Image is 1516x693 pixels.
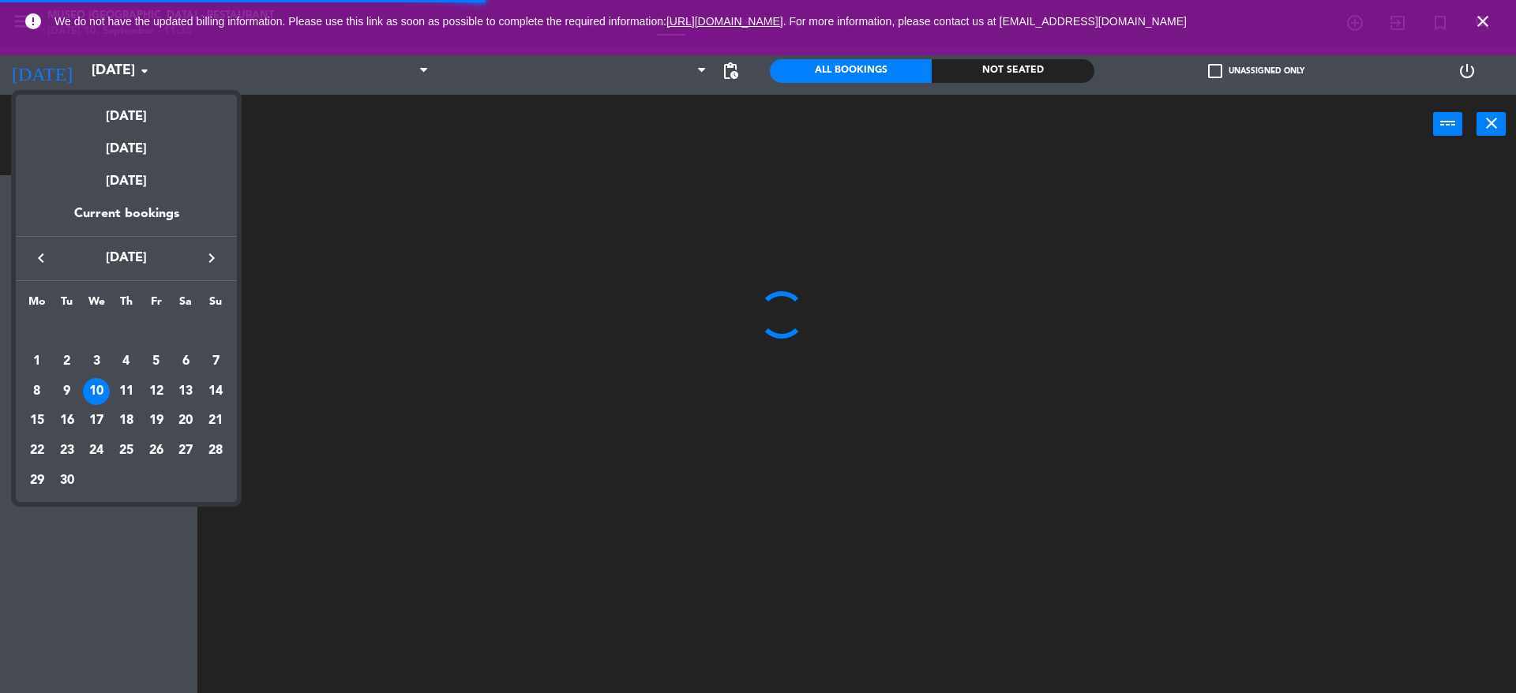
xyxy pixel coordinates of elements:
[16,127,237,159] div: [DATE]
[24,378,51,405] div: 8
[83,407,110,434] div: 17
[141,376,171,406] td: September 12, 2025
[113,437,140,464] div: 25
[16,95,237,127] div: [DATE]
[143,407,170,434] div: 19
[54,378,81,405] div: 9
[22,346,52,376] td: September 1, 2025
[113,378,140,405] div: 11
[202,407,229,434] div: 21
[141,293,171,317] th: Friday
[172,348,199,375] div: 6
[22,466,52,496] td: September 29, 2025
[201,293,231,317] th: Sunday
[201,406,231,436] td: September 21, 2025
[81,436,111,466] td: September 24, 2025
[111,406,141,436] td: September 18, 2025
[24,437,51,464] div: 22
[24,407,51,434] div: 15
[197,248,226,268] button: keyboard_arrow_right
[54,407,81,434] div: 16
[111,293,141,317] th: Thursday
[16,159,237,204] div: [DATE]
[111,436,141,466] td: September 25, 2025
[52,406,82,436] td: September 16, 2025
[55,248,197,268] span: [DATE]
[54,348,81,375] div: 2
[22,406,52,436] td: September 15, 2025
[27,248,55,268] button: keyboard_arrow_left
[22,376,52,406] td: September 8, 2025
[171,346,201,376] td: September 6, 2025
[172,437,199,464] div: 27
[141,346,171,376] td: September 5, 2025
[54,467,81,494] div: 30
[111,376,141,406] td: September 11, 2025
[171,376,201,406] td: September 13, 2025
[24,467,51,494] div: 29
[202,249,221,268] i: keyboard_arrow_right
[81,346,111,376] td: September 3, 2025
[16,204,237,236] div: Current bookings
[202,437,229,464] div: 28
[143,348,170,375] div: 5
[22,317,231,346] td: SEP
[81,293,111,317] th: Wednesday
[143,437,170,464] div: 26
[171,406,201,436] td: September 20, 2025
[83,348,110,375] div: 3
[52,346,82,376] td: September 2, 2025
[111,346,141,376] td: September 4, 2025
[54,437,81,464] div: 23
[83,437,110,464] div: 24
[52,466,82,496] td: September 30, 2025
[141,406,171,436] td: September 19, 2025
[202,348,229,375] div: 7
[52,376,82,406] td: September 9, 2025
[202,378,229,405] div: 14
[32,249,51,268] i: keyboard_arrow_left
[141,436,171,466] td: September 26, 2025
[22,293,52,317] th: Monday
[22,436,52,466] td: September 22, 2025
[24,348,51,375] div: 1
[52,436,82,466] td: September 23, 2025
[83,378,110,405] div: 10
[201,436,231,466] td: September 28, 2025
[143,378,170,405] div: 12
[81,406,111,436] td: September 17, 2025
[171,436,201,466] td: September 27, 2025
[201,376,231,406] td: September 14, 2025
[201,346,231,376] td: September 7, 2025
[52,293,82,317] th: Tuesday
[113,407,140,434] div: 18
[81,376,111,406] td: September 10, 2025
[171,293,201,317] th: Saturday
[113,348,140,375] div: 4
[172,378,199,405] div: 13
[172,407,199,434] div: 20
